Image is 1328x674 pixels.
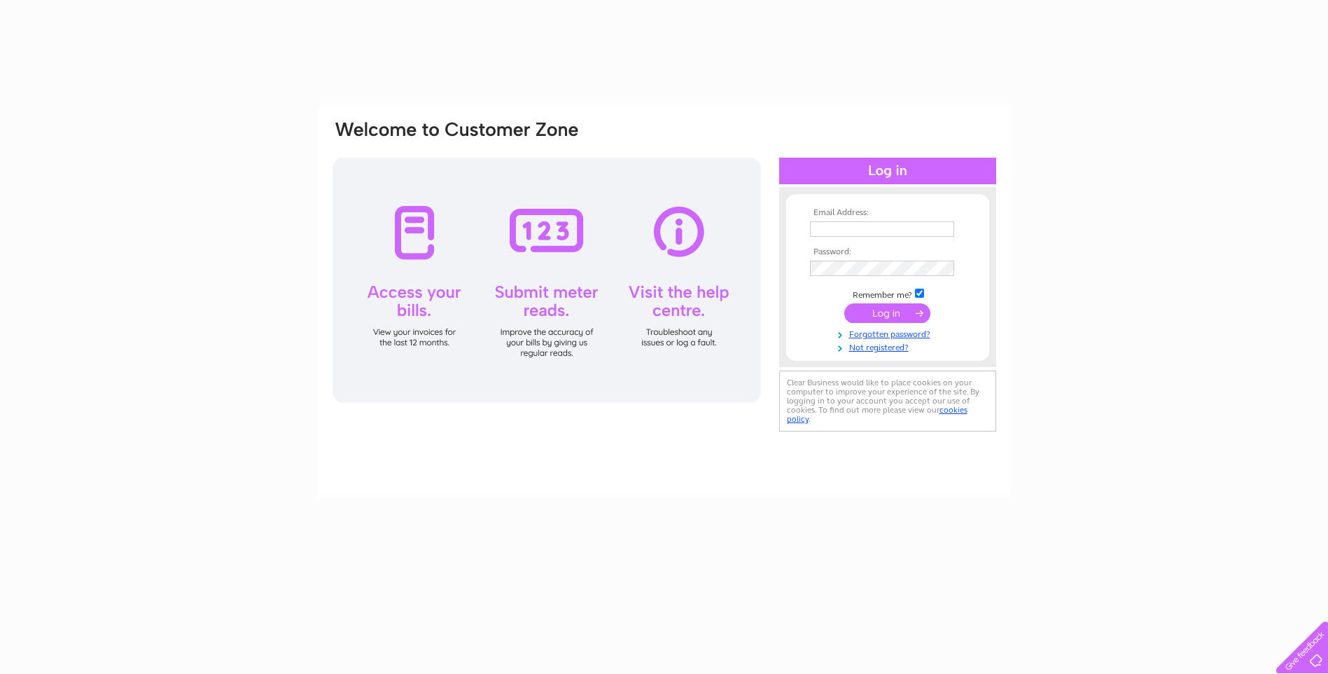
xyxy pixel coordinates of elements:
[844,303,930,323] input: Submit
[806,287,969,301] td: Remember me?
[806,247,969,257] th: Password:
[806,208,969,218] th: Email Address:
[810,326,969,340] a: Forgotten password?
[787,405,967,424] a: cookies policy
[779,371,996,432] div: Clear Business would like to place cookies on your computer to improve your experience of the sit...
[810,340,969,353] a: Not registered?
